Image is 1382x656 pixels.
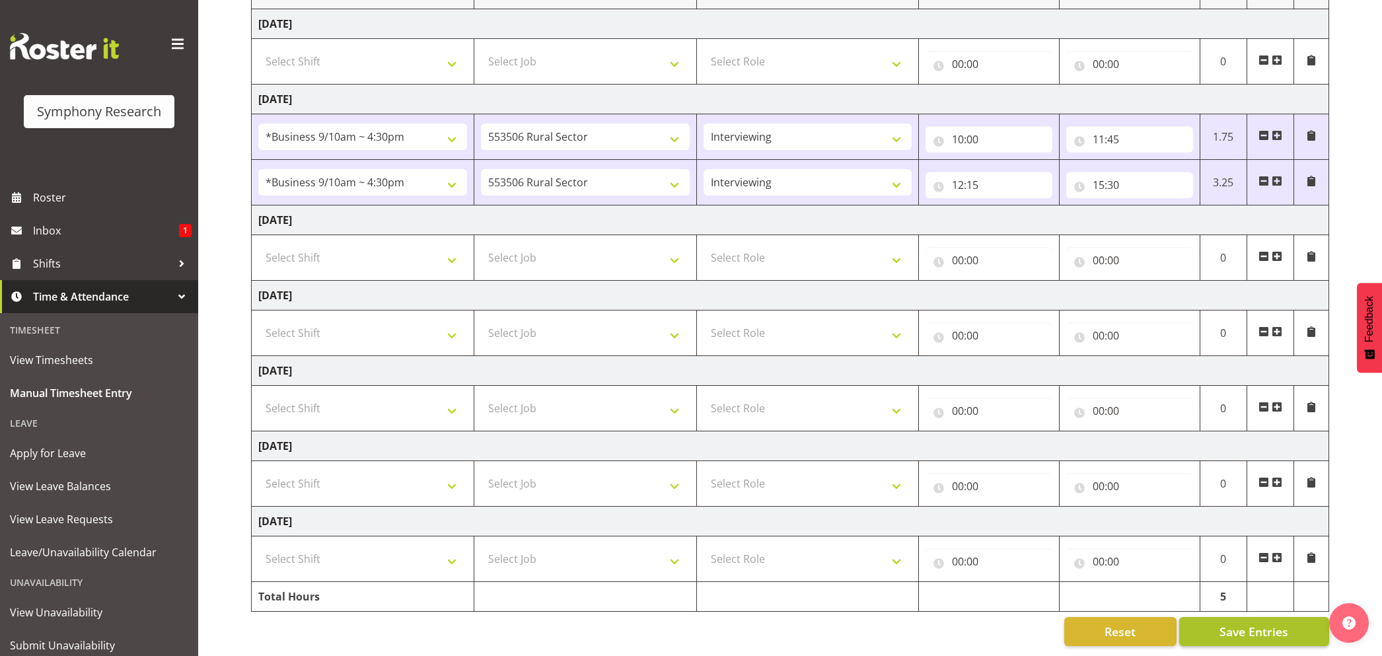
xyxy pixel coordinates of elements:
[926,473,1052,499] input: Click to select...
[926,51,1052,77] input: Click to select...
[926,247,1052,273] input: Click to select...
[1105,623,1136,640] span: Reset
[3,503,195,536] a: View Leave Requests
[3,316,195,344] div: Timesheet
[1200,160,1247,205] td: 3.25
[252,9,1329,39] td: [DATE]
[1064,617,1177,646] button: Reset
[1200,582,1247,612] td: 5
[926,398,1052,424] input: Click to select...
[179,224,192,237] span: 1
[3,569,195,596] div: Unavailability
[926,172,1052,198] input: Click to select...
[252,356,1329,386] td: [DATE]
[1066,126,1193,153] input: Click to select...
[252,582,474,612] td: Total Hours
[926,548,1052,575] input: Click to select...
[1200,461,1247,507] td: 0
[3,410,195,437] div: Leave
[10,33,119,59] img: Rosterit website logo
[1200,310,1247,356] td: 0
[10,509,188,529] span: View Leave Requests
[926,126,1052,153] input: Click to select...
[252,205,1329,235] td: [DATE]
[10,383,188,403] span: Manual Timesheet Entry
[10,476,188,496] span: View Leave Balances
[252,431,1329,461] td: [DATE]
[1066,247,1193,273] input: Click to select...
[1342,616,1356,630] img: help-xxl-2.png
[1066,172,1193,198] input: Click to select...
[926,322,1052,349] input: Click to select...
[1066,548,1193,575] input: Click to select...
[252,281,1329,310] td: [DATE]
[1066,398,1193,424] input: Click to select...
[33,254,172,273] span: Shifts
[3,596,195,629] a: View Unavailability
[1200,235,1247,281] td: 0
[10,443,188,463] span: Apply for Leave
[252,85,1329,114] td: [DATE]
[3,377,195,410] a: Manual Timesheet Entry
[1066,473,1193,499] input: Click to select...
[252,507,1329,536] td: [DATE]
[3,437,195,470] a: Apply for Leave
[10,350,188,370] span: View Timesheets
[10,602,188,622] span: View Unavailability
[3,536,195,569] a: Leave/Unavailability Calendar
[3,344,195,377] a: View Timesheets
[33,221,179,240] span: Inbox
[33,287,172,307] span: Time & Attendance
[1066,322,1193,349] input: Click to select...
[1066,51,1193,77] input: Click to select...
[1364,296,1375,342] span: Feedback
[33,188,192,207] span: Roster
[1200,536,1247,582] td: 0
[1200,39,1247,85] td: 0
[1357,283,1382,373] button: Feedback - Show survey
[1200,114,1247,160] td: 1.75
[1219,623,1288,640] span: Save Entries
[10,636,188,655] span: Submit Unavailability
[1179,617,1329,646] button: Save Entries
[1200,386,1247,431] td: 0
[3,470,195,503] a: View Leave Balances
[37,102,161,122] div: Symphony Research
[10,542,188,562] span: Leave/Unavailability Calendar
